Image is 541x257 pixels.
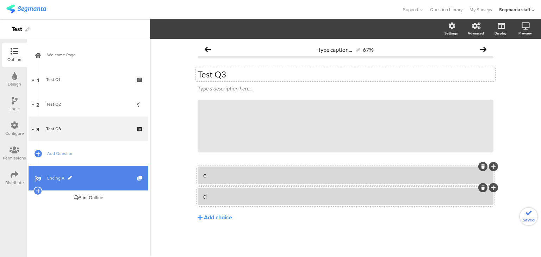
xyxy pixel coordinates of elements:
span: Ending A [47,175,137,182]
span: 1 [37,76,39,83]
i: Duplicate [137,176,143,181]
div: Preview [518,31,532,36]
div: Advanced [468,31,484,36]
span: Welcome Page [47,51,137,58]
img: segmanta logo [6,5,46,13]
div: Type a description here... [198,85,493,92]
span: 2 [36,100,39,108]
div: Print Outline [74,194,103,201]
span: Saved [523,217,535,223]
span: Add Question [47,150,137,157]
span: Type caption... [318,46,352,53]
div: Settings [444,31,458,36]
div: Logic [10,106,20,112]
div: Outline [7,56,21,63]
a: 1 Test Q1 [29,67,148,92]
div: Display [495,31,506,36]
div: Design [8,81,21,87]
span: Support [403,6,418,13]
div: d [203,192,488,200]
div: Test Q1 [46,76,130,83]
div: Test Q3 [46,125,130,132]
div: c [203,171,488,179]
div: 67% [363,46,374,53]
a: 3 Test Q3 [29,117,148,141]
span: 3 [36,125,39,133]
div: Test Q2 [46,101,130,108]
div: Configure [5,130,24,137]
p: Test Q3 [198,69,493,80]
div: Distribute [5,180,24,186]
a: 2 Test Q2 [29,92,148,117]
a: Welcome Page [29,43,148,67]
a: Ending A [29,166,148,190]
div: Test [12,24,22,35]
div: Add choice [204,214,232,221]
div: Segmanta staff [499,6,530,13]
button: Add choice [198,209,493,226]
div: Permissions [3,155,26,161]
